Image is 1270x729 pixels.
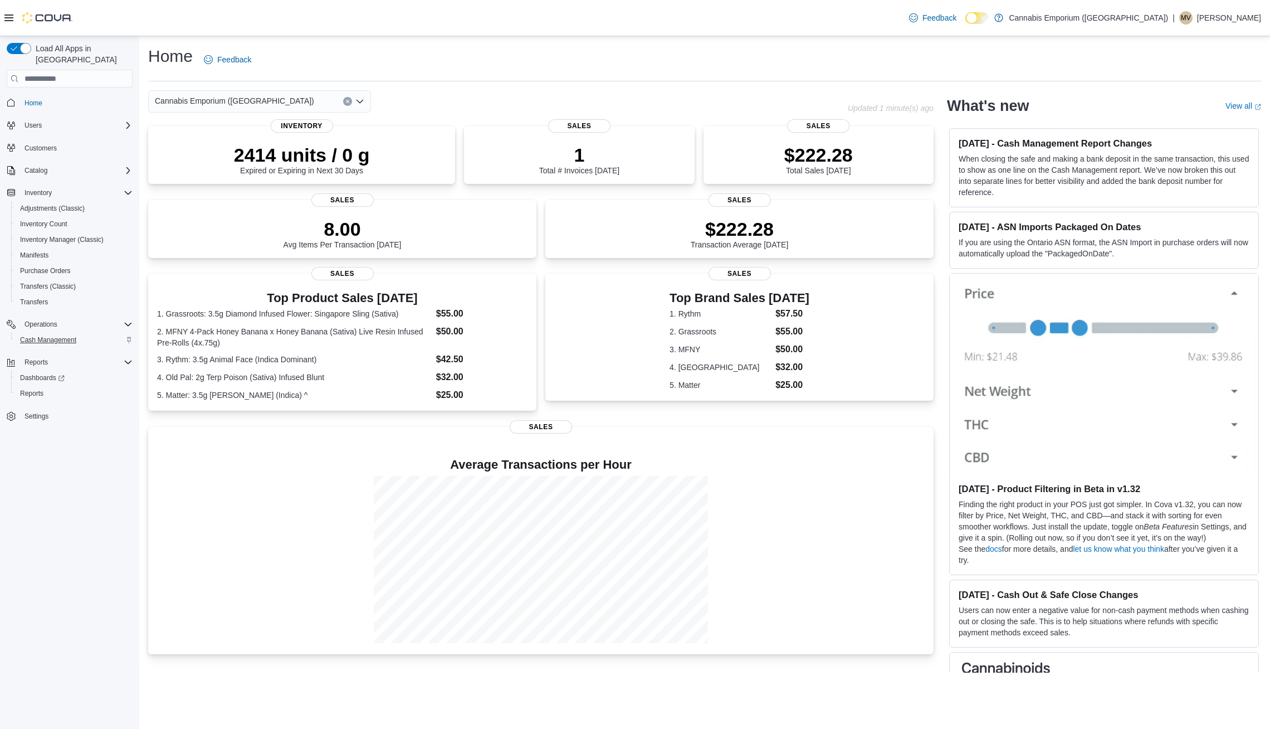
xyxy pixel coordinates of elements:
span: Catalog [25,166,47,175]
a: Transfers [16,295,52,309]
dt: 5. Matter [670,380,771,391]
dt: 4. Old Pal: 2g Terp Poison (Sativa) Infused Blunt [157,372,432,383]
a: let us know what you think [1073,545,1164,553]
button: Home [2,94,137,110]
a: Home [20,96,47,110]
h3: [DATE] - Cash Management Report Changes [959,138,1249,149]
span: Settings [20,409,133,423]
span: Inventory Manager (Classic) [16,233,133,246]
button: Inventory Manager (Classic) [11,232,137,247]
input: Dark Mode [965,12,989,24]
img: Cova [22,12,72,23]
a: Settings [20,410,53,423]
p: | [1173,11,1175,25]
span: Load All Apps in [GEOGRAPHIC_DATA] [31,43,133,65]
dd: $57.50 [775,307,809,320]
button: Reports [2,354,137,370]
span: Sales [548,119,610,133]
p: When closing the safe and making a bank deposit in the same transaction, this used to show as one... [959,153,1249,198]
span: Adjustments (Classic) [20,204,85,213]
span: Operations [20,318,133,331]
span: Manifests [20,251,48,260]
dd: $25.00 [775,378,809,392]
button: Cash Management [11,332,137,348]
span: Cash Management [20,336,76,344]
span: Transfers (Classic) [16,280,133,293]
button: Inventory [2,185,137,201]
span: Inventory Count [20,220,67,229]
button: Inventory Count [11,216,137,232]
span: Feedback [922,12,956,23]
button: Adjustments (Classic) [11,201,137,216]
p: See the for more details, and after you’ve given it a try. [959,543,1249,566]
span: Feedback [217,54,251,65]
span: Inventory Manager (Classic) [20,235,104,244]
p: [PERSON_NAME] [1197,11,1261,25]
span: Reports [16,387,133,400]
span: Purchase Orders [16,264,133,278]
button: Users [2,118,137,133]
span: Catalog [20,164,133,177]
span: Manifests [16,249,133,262]
span: Users [20,119,133,132]
dt: 4. [GEOGRAPHIC_DATA] [670,362,771,373]
button: Reports [20,356,52,369]
svg: External link [1254,104,1261,110]
button: Customers [2,140,137,156]
p: 2414 units / 0 g [234,144,370,166]
dd: $42.50 [436,353,527,366]
span: Dashboards [16,371,133,385]
dd: $55.00 [436,307,527,320]
span: Reports [20,389,43,398]
dt: 1. Grassroots: 3.5g Diamond Infused Flower: Singapore Sling (Sativa) [157,308,432,319]
dt: 2. Grassroots [670,326,771,337]
button: Inventory [20,186,56,200]
a: Adjustments (Classic) [16,202,89,215]
span: Inventory [20,186,133,200]
span: Reports [25,358,48,367]
div: Total # Invoices [DATE] [539,144,619,175]
h3: [DATE] - Cash Out & Safe Close Changes [959,589,1249,600]
button: Manifests [11,247,137,263]
a: Purchase Orders [16,264,75,278]
a: Inventory Count [16,217,72,231]
a: Cash Management [16,333,81,347]
span: Home [25,99,42,108]
span: Settings [25,412,48,421]
a: Feedback [199,48,256,71]
div: Michael Valentin [1179,11,1193,25]
span: Adjustments (Classic) [16,202,133,215]
a: Dashboards [11,370,137,386]
span: Cash Management [16,333,133,347]
span: Transfers [20,298,48,307]
span: Sales [311,193,374,207]
div: Total Sales [DATE] [784,144,853,175]
p: If you are using the Ontario ASN format, the ASN Import in purchase orders will now automatically... [959,237,1249,259]
dt: 2. MFNY 4-Pack Honey Banana x Honey Banana (Sativa) Live Resin Infused Pre-Rolls (4x.75g) [157,326,432,348]
button: Users [20,119,46,132]
span: Operations [25,320,57,329]
a: Inventory Manager (Classic) [16,233,108,246]
dt: 5. Matter: 3.5g [PERSON_NAME] (Indica) ^ [157,390,432,401]
span: Sales [510,420,572,434]
span: Inventory [271,119,333,133]
p: 1 [539,144,619,166]
span: Cannabis Emporium ([GEOGRAPHIC_DATA]) [155,94,314,108]
a: Feedback [905,7,961,29]
span: Users [25,121,42,130]
dd: $32.00 [775,361,809,374]
h2: What's new [947,97,1029,115]
p: $222.28 [691,218,789,240]
span: Purchase Orders [20,266,71,275]
span: Customers [20,141,133,155]
p: Users can now enter a negative value for non-cash payment methods when cashing out or closing the... [959,605,1249,638]
dt: 3. Rythm: 3.5g Animal Face (Indica Dominant) [157,354,432,365]
button: Reports [11,386,137,401]
span: Dashboards [20,373,65,382]
span: Sales [709,193,771,207]
button: Catalog [2,163,137,178]
span: Transfers [16,295,133,309]
button: Clear input [343,97,352,106]
span: Sales [709,267,771,280]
